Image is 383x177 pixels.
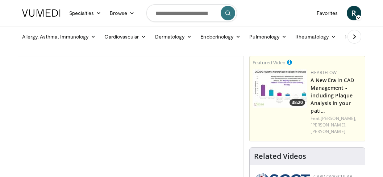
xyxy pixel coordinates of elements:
a: [PERSON_NAME] [311,128,345,134]
a: [PERSON_NAME], [321,115,356,121]
img: VuMedi Logo [22,9,61,17]
a: Cardiovascular [100,29,150,44]
a: Browse [105,6,139,20]
a: Pulmonology [245,29,291,44]
span: 38:20 [290,99,305,106]
div: Feat. [311,115,362,135]
a: A New Era in CAD Management - including Plaque Analysis in your pati… [311,77,354,114]
img: 738d0e2d-290f-4d89-8861-908fb8b721dc.150x105_q85_crop-smart_upscale.jpg [253,69,307,108]
a: Allergy, Asthma, Immunology [18,29,100,44]
h4: Related Videos [254,152,306,161]
a: [PERSON_NAME], [311,122,346,128]
small: Featured Video [253,59,286,66]
a: Endocrinology [196,29,245,44]
input: Search topics, interventions [146,4,237,22]
a: R [347,6,361,20]
a: Heartflow [311,69,337,76]
a: Dermatology [151,29,196,44]
a: Favorites [312,6,342,20]
a: Specialties [65,6,106,20]
a: 38:20 [253,69,307,108]
a: Rheumatology [291,29,340,44]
